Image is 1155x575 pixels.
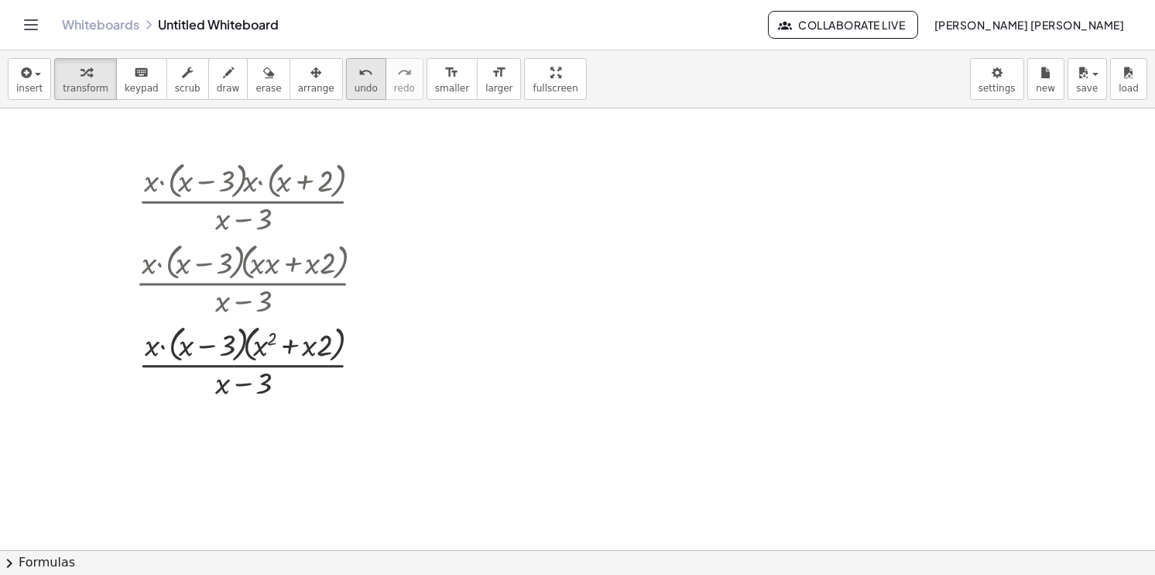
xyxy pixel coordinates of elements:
[8,58,51,100] button: insert
[62,17,139,33] a: Whiteboards
[358,64,373,82] i: undo
[768,11,918,39] button: Collaborate Live
[125,83,159,94] span: keypad
[1119,83,1139,94] span: load
[54,58,117,100] button: transform
[1110,58,1147,100] button: load
[921,11,1136,39] button: [PERSON_NAME] [PERSON_NAME]
[298,83,334,94] span: arrange
[346,58,386,100] button: undoundo
[134,64,149,82] i: keyboard
[1027,58,1064,100] button: new
[175,83,200,94] span: scrub
[427,58,478,100] button: format_sizesmaller
[1036,83,1055,94] span: new
[166,58,209,100] button: scrub
[394,83,415,94] span: redo
[217,83,240,94] span: draw
[533,83,577,94] span: fullscreen
[1068,58,1107,100] button: save
[435,83,469,94] span: smaller
[19,12,43,37] button: Toggle navigation
[492,64,506,82] i: format_size
[485,83,512,94] span: larger
[16,83,43,94] span: insert
[978,83,1016,94] span: settings
[524,58,586,100] button: fullscreen
[255,83,281,94] span: erase
[1076,83,1098,94] span: save
[934,18,1124,32] span: [PERSON_NAME] [PERSON_NAME]
[63,83,108,94] span: transform
[386,58,423,100] button: redoredo
[397,64,412,82] i: redo
[477,58,521,100] button: format_sizelarger
[208,58,248,100] button: draw
[444,64,459,82] i: format_size
[116,58,167,100] button: keyboardkeypad
[290,58,343,100] button: arrange
[781,18,905,32] span: Collaborate Live
[247,58,290,100] button: erase
[970,58,1024,100] button: settings
[355,83,378,94] span: undo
